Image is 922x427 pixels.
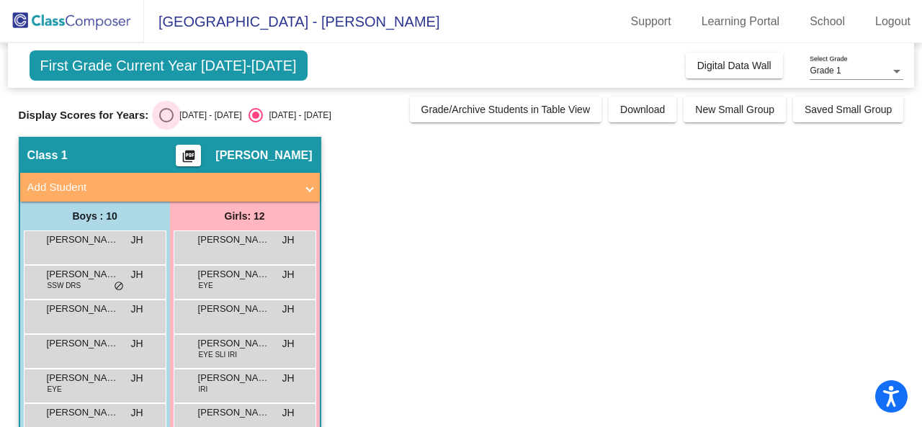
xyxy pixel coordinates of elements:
[198,267,270,282] span: [PERSON_NAME]
[282,267,294,282] span: JH
[144,10,439,33] span: [GEOGRAPHIC_DATA] - [PERSON_NAME]
[421,104,591,115] span: Grade/Archive Students in Table View
[282,233,294,248] span: JH
[130,405,143,421] span: JH
[47,302,119,316] span: [PERSON_NAME]
[130,371,143,386] span: JH
[47,233,119,247] span: [PERSON_NAME]
[30,50,308,81] span: First Grade Current Year [DATE]-[DATE]
[686,53,783,78] button: Digital Data Wall
[198,233,270,247] span: [PERSON_NAME] [PERSON_NAME]
[609,96,676,122] button: Download
[695,104,774,115] span: New Small Group
[619,10,683,33] a: Support
[130,336,143,351] span: JH
[130,267,143,282] span: JH
[793,96,903,122] button: Saved Small Group
[198,371,270,385] span: [PERSON_NAME]
[48,384,62,395] span: EYE
[47,405,119,420] span: [PERSON_NAME]
[199,280,213,291] span: EYE
[130,302,143,317] span: JH
[410,96,602,122] button: Grade/Archive Students in Table View
[198,336,270,351] span: [PERSON_NAME]
[27,148,68,163] span: Class 1
[19,109,149,122] span: Display Scores for Years:
[47,267,119,282] span: [PERSON_NAME] [PERSON_NAME]
[176,145,201,166] button: Print Students Details
[798,10,856,33] a: School
[810,66,841,76] span: Grade 1
[48,280,81,291] span: SSW DRS
[20,173,320,202] mat-expansion-panel-header: Add Student
[20,202,170,230] div: Boys : 10
[199,384,208,395] span: IRI
[47,336,119,351] span: [PERSON_NAME]
[159,108,331,122] mat-radio-group: Select an option
[282,336,294,351] span: JH
[282,302,294,317] span: JH
[114,281,124,292] span: do_not_disturb_alt
[697,60,771,71] span: Digital Data Wall
[170,202,320,230] div: Girls: 12
[215,148,312,163] span: [PERSON_NAME]
[282,371,294,386] span: JH
[864,10,922,33] a: Logout
[174,109,241,122] div: [DATE] - [DATE]
[282,405,294,421] span: JH
[263,109,331,122] div: [DATE] - [DATE]
[805,104,892,115] span: Saved Small Group
[198,405,270,420] span: [PERSON_NAME]
[684,96,786,122] button: New Small Group
[130,233,143,248] span: JH
[690,10,792,33] a: Learning Portal
[198,302,270,316] span: [PERSON_NAME]
[47,371,119,385] span: [PERSON_NAME]
[180,149,197,169] mat-icon: picture_as_pdf
[620,104,665,115] span: Download
[27,179,295,196] mat-panel-title: Add Student
[199,349,237,360] span: EYE SLI IRI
